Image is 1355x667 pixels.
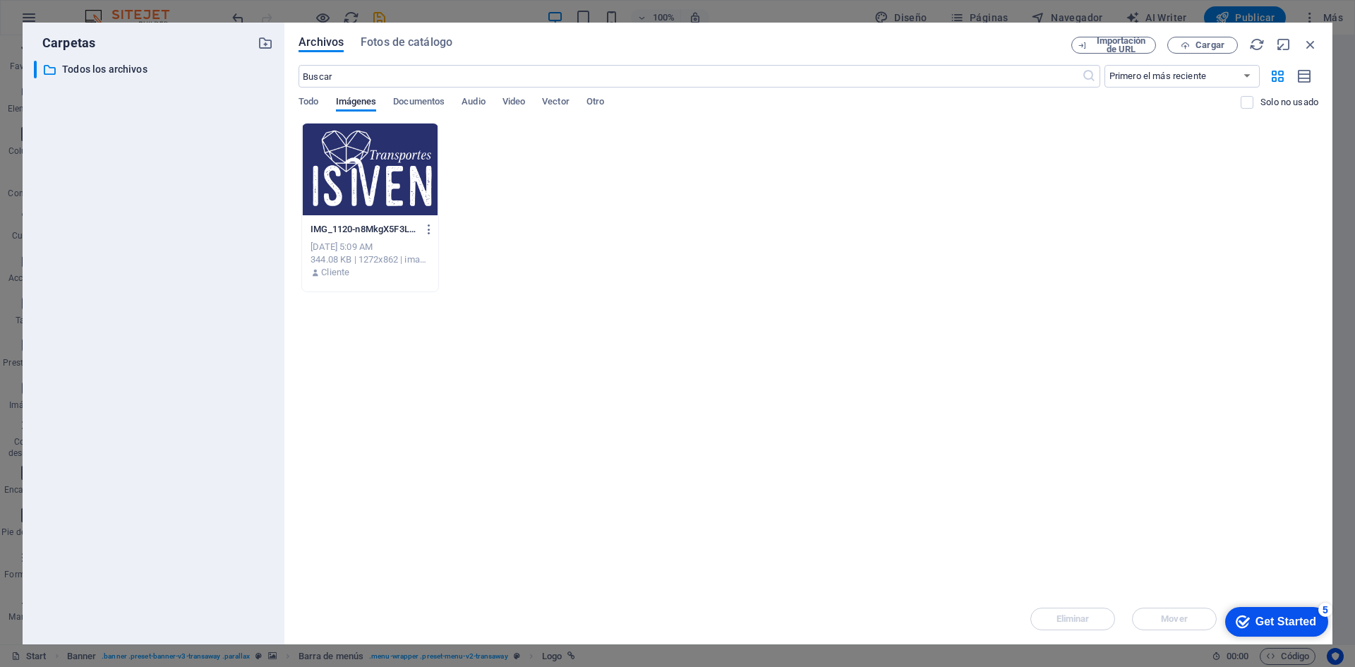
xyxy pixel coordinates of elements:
[299,65,1081,88] input: Buscar
[1167,37,1238,54] button: Cargar
[299,34,344,51] span: Archivos
[502,93,525,113] span: Video
[62,61,247,78] p: Todos los archivos
[1196,41,1224,49] span: Cargar
[34,61,37,78] div: ​
[258,35,273,51] i: Crear carpeta
[321,266,349,279] p: Cliente
[42,16,102,28] div: Get Started
[361,34,452,51] span: Fotos de catálogo
[1276,37,1291,52] i: Minimizar
[1303,37,1318,52] i: Cerrar
[34,34,95,52] p: Carpetas
[393,93,445,113] span: Documentos
[1092,37,1150,54] span: Importación de URL
[1260,96,1318,109] p: Solo muestra los archivos que no están usándose en el sitio web. Los archivos añadidos durante es...
[1071,37,1156,54] button: Importación de URL
[11,7,114,37] div: Get Started 5 items remaining, 0% complete
[299,93,318,113] span: Todo
[311,241,430,253] div: [DATE] 5:09 AM
[1249,37,1265,52] i: Volver a cargar
[336,93,377,113] span: Imágenes
[311,223,416,236] p: IMG_1120-n8MkgX5F3Lcn1YJIteL6-A.jpeg
[542,93,570,113] span: Vector
[104,3,119,17] div: 5
[586,93,604,113] span: Otro
[311,253,430,266] div: 344.08 KB | 1272x862 | image/jpeg
[462,93,485,113] span: Audio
